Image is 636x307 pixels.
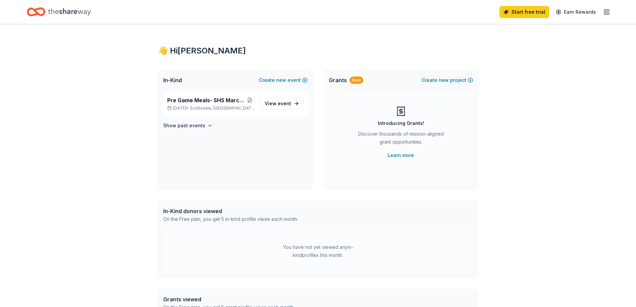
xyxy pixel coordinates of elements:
a: Home [27,4,91,20]
button: Createnewproject [422,76,473,84]
h4: Show past events [163,122,205,130]
div: Discover thousands of mission-aligned grant opportunities. [356,130,446,149]
div: 👋 Hi [PERSON_NAME] [158,45,478,56]
span: Pre Game Meals- SHS Marching Band [167,96,245,104]
a: Earn Rewards [552,6,600,18]
p: [DATE] • [167,106,255,111]
button: Show past events [163,122,213,130]
a: Learn more [388,151,414,159]
span: In-Kind [163,76,182,84]
span: Scottsdale, [GEOGRAPHIC_DATA] [190,106,255,111]
div: In-Kind donors viewed [163,207,298,215]
div: Grants viewed [163,295,294,303]
span: Grants [329,76,347,84]
span: View [265,100,291,108]
div: On the Free plan, you get 5 in-kind profile views each month. [163,215,298,223]
a: View event [260,98,303,110]
div: Introducing Grants! [378,119,424,127]
div: New [350,76,363,84]
a: Start free trial [499,6,549,18]
div: You have not yet viewed any in-kind profiles this month. [276,243,360,259]
span: new [276,76,286,84]
span: new [439,76,449,84]
span: event [278,101,291,106]
button: Createnewevent [259,76,307,84]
